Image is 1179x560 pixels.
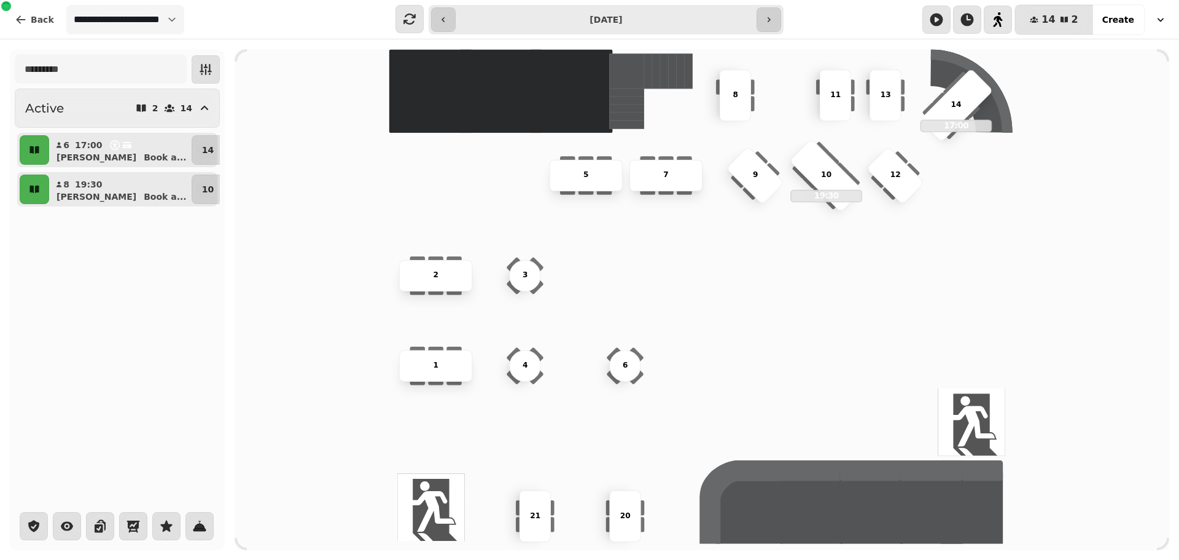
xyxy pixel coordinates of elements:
p: 21 [530,510,540,521]
span: Back [31,15,54,24]
p: 19:30 [75,178,103,191]
p: 4 [523,360,528,371]
p: 5 [583,170,589,181]
p: [PERSON_NAME] [56,191,136,203]
p: 1 [433,360,438,371]
h2: Active [25,100,64,117]
button: Back [5,5,64,34]
p: 6 [623,360,628,371]
p: 10 [202,183,214,195]
button: 14 [192,135,224,165]
p: Book a ... [144,191,187,203]
p: 11 [830,90,841,101]
p: 17:00 [75,139,103,151]
p: 14 [181,104,192,112]
p: 14 [951,100,962,111]
span: 2 [1072,15,1078,25]
p: 3 [523,270,528,281]
p: 13 [880,90,890,101]
p: 14 [202,144,214,156]
p: 10 [821,170,831,181]
button: 617:00[PERSON_NAME]Book a... [52,135,189,165]
p: 9 [753,170,758,181]
p: Book a ... [144,151,187,164]
button: Active214 [15,89,220,128]
p: 2 [152,104,158,112]
p: 20 [620,510,631,521]
p: 7 [663,170,669,181]
p: 8 [63,178,70,191]
p: 6 [63,139,70,151]
span: 14 [1041,15,1055,25]
p: [PERSON_NAME] [56,151,136,164]
button: 142 [1015,5,1092,34]
span: Create [1102,15,1134,24]
button: 10 [192,175,224,204]
p: 2 [433,270,438,281]
p: 17:00 [921,120,991,131]
p: 19:30 [791,191,861,201]
button: 819:30[PERSON_NAME]Book a... [52,175,189,204]
button: Create [1092,5,1144,34]
p: 12 [890,170,901,181]
p: 8 [733,90,738,101]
